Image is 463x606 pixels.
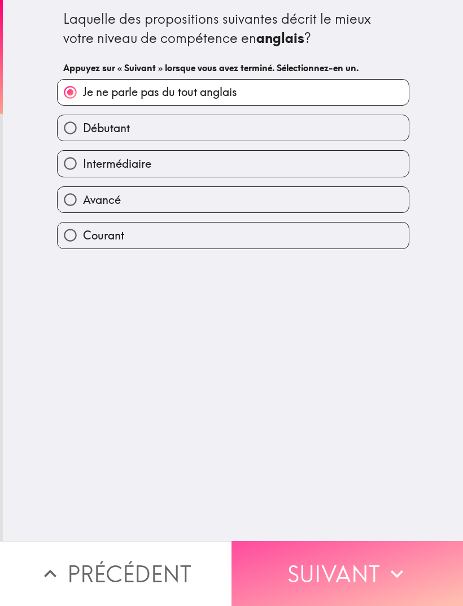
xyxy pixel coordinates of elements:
[58,115,409,141] button: Débutant
[256,29,304,46] b: anglais
[63,10,403,47] div: Laquelle des propositions suivantes décrit le mieux votre niveau de compétence en ?
[83,192,121,208] span: Avancé
[83,228,124,243] span: Courant
[58,223,409,248] button: Courant
[58,80,409,105] button: Je ne parle pas du tout anglais
[83,120,130,136] span: Débutant
[231,541,463,606] button: Suivant
[58,151,409,176] button: Intermédiaire
[83,84,237,100] span: Je ne parle pas du tout anglais
[58,187,409,212] button: Avancé
[83,156,151,172] span: Intermédiaire
[63,62,403,74] h6: Appuyez sur « Suivant » lorsque vous avez terminé. Sélectionnez-en un.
